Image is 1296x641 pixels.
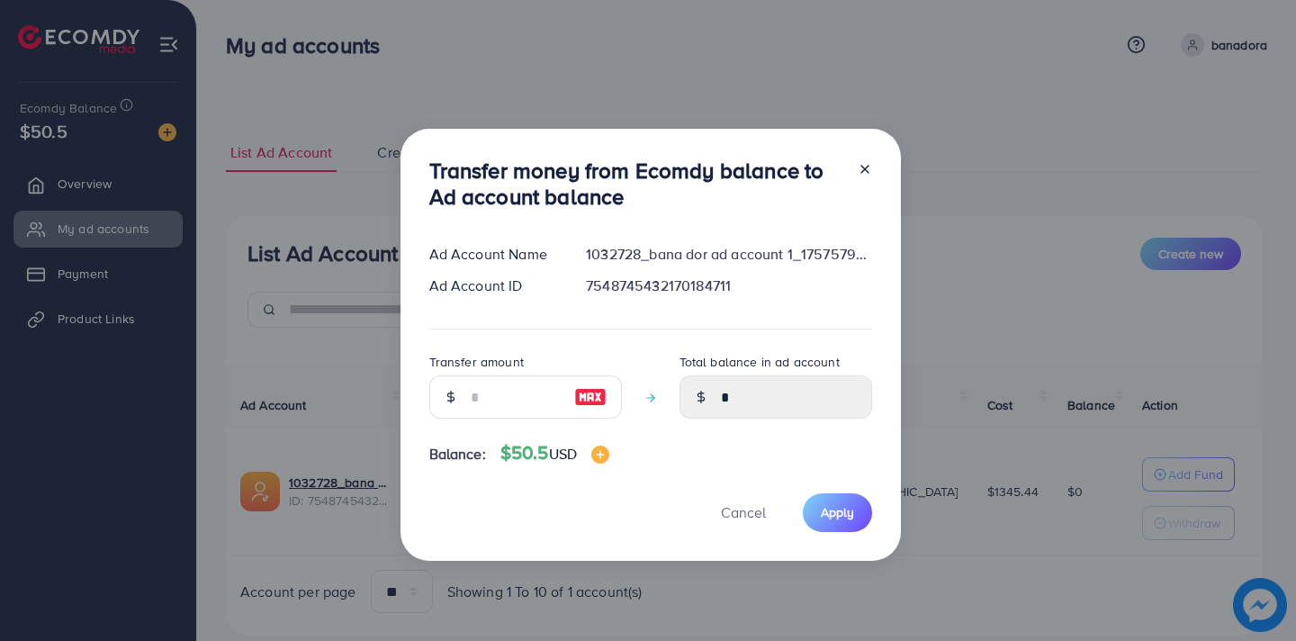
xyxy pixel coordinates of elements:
label: Transfer amount [429,353,524,371]
h4: $50.5 [500,442,609,465]
div: 1032728_bana dor ad account 1_1757579407255 [571,244,886,265]
span: Cancel [721,502,766,522]
img: image [591,446,609,464]
label: Total balance in ad account [679,353,840,371]
span: Balance: [429,444,486,465]
button: Apply [803,493,872,532]
div: Ad Account ID [415,275,572,296]
button: Cancel [698,493,788,532]
div: Ad Account Name [415,244,572,265]
h3: Transfer money from Ecomdy balance to Ad account balance [429,158,843,210]
span: USD [549,444,577,464]
img: image [574,386,607,408]
span: Apply [821,503,854,521]
div: 7548745432170184711 [571,275,886,296]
